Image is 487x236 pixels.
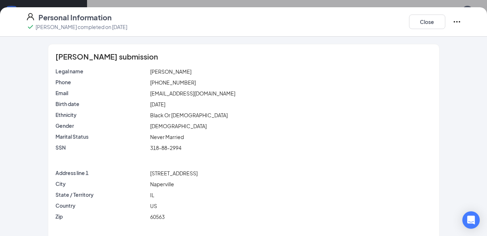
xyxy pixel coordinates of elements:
[55,111,148,118] p: Ethnicity
[55,202,148,209] p: Country
[150,79,196,86] span: [PHONE_NUMBER]
[150,68,191,75] span: [PERSON_NAME]
[55,68,148,75] p: Legal name
[150,192,154,198] span: IL
[38,12,112,23] h4: Personal Information
[55,133,148,140] p: Marital Status
[55,180,148,187] p: City
[55,89,148,97] p: Email
[150,134,184,140] span: Never Married
[55,78,148,86] p: Phone
[26,23,35,31] svg: Checkmark
[150,112,228,118] span: Black Or [DEMOGRAPHIC_DATA]
[55,213,148,220] p: Zip
[150,170,198,176] span: [STREET_ADDRESS]
[453,17,461,26] svg: Ellipses
[150,181,174,187] span: Naperville
[55,169,148,176] p: Address line 1
[55,191,148,198] p: State / Territory
[36,23,127,30] p: [PERSON_NAME] completed on [DATE]
[462,211,480,229] div: Open Intercom Messenger
[150,203,157,209] span: US
[26,12,35,21] svg: User
[150,101,165,107] span: [DATE]
[55,53,158,60] span: [PERSON_NAME] submission
[150,213,165,220] span: 60563
[409,15,445,29] button: Close
[55,100,148,107] p: Birth date
[150,123,207,129] span: [DEMOGRAPHIC_DATA]
[55,144,148,151] p: SSN
[150,145,181,151] span: 318-88-2994
[150,90,235,97] span: [EMAIL_ADDRESS][DOMAIN_NAME]
[55,122,148,129] p: Gender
